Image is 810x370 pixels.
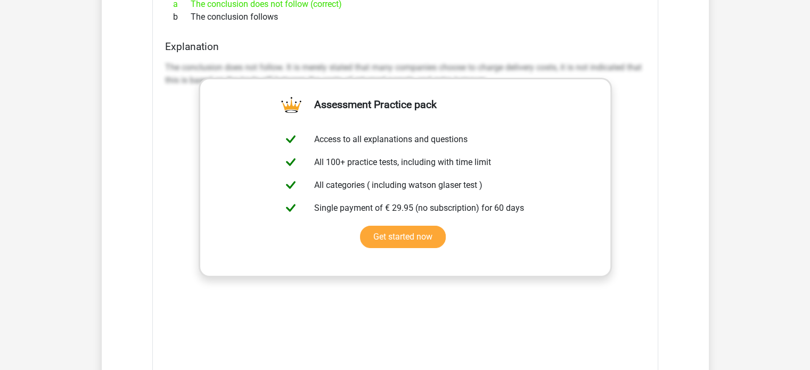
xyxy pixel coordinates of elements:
span: b [173,11,191,23]
p: The conclusion does not follow. It is merely stated that many companies choose to charge delivery... [165,61,645,87]
div: The conclusion follows [165,11,645,23]
h4: Explanation [165,40,645,53]
a: Get started now [360,226,446,248]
